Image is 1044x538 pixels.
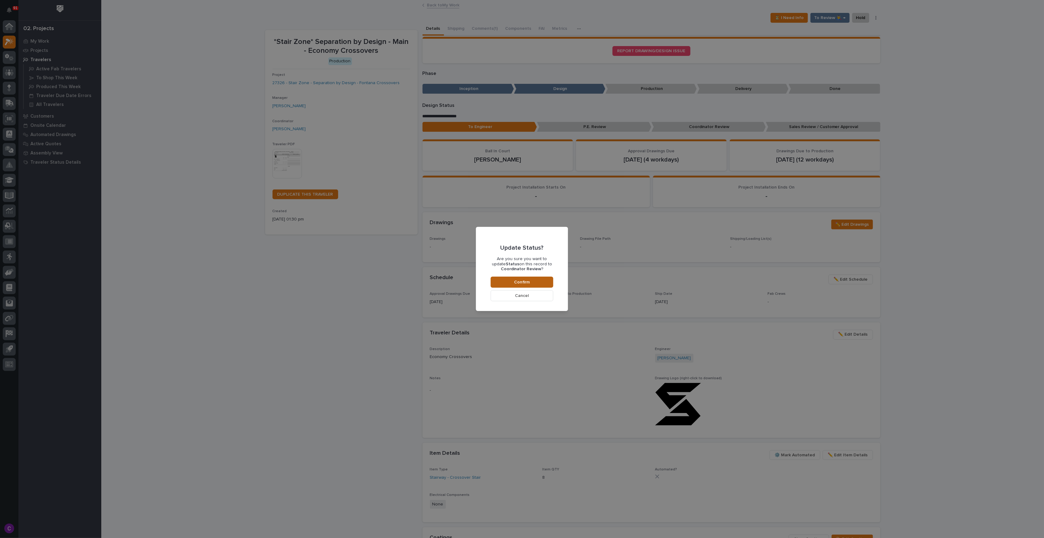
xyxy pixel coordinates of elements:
b: Coordinator Review [501,267,541,271]
p: Update Status? [501,244,544,251]
p: Are you sure you want to update on this record to ? [491,256,553,272]
b: Status [506,262,519,266]
button: Cancel [491,290,553,301]
span: Confirm [514,279,530,285]
button: Confirm [491,277,553,288]
span: Cancel [515,293,529,298]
